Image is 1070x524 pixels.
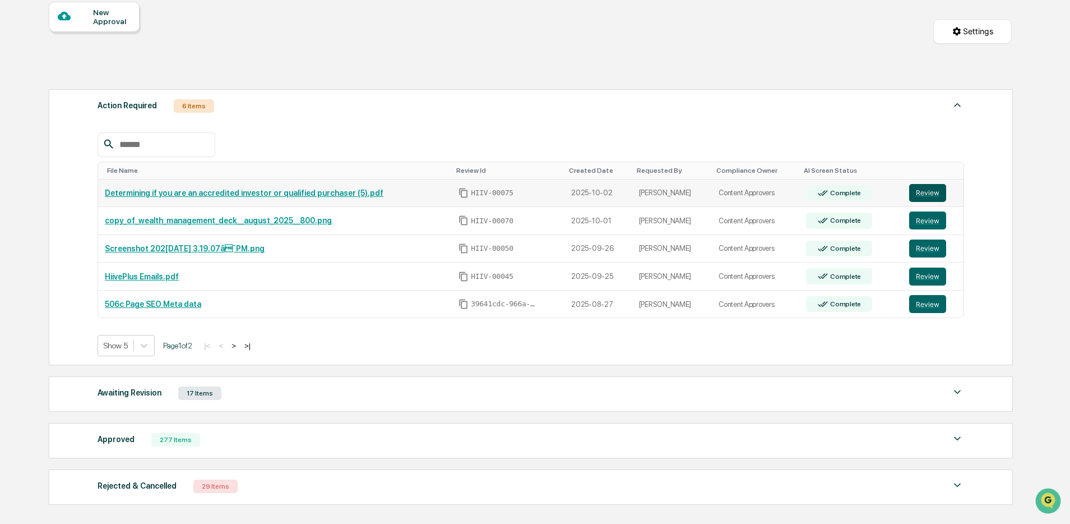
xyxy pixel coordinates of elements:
[1034,487,1064,517] iframe: Open customer support
[228,341,239,351] button: >
[911,167,959,174] div: Toggle SortBy
[712,180,799,208] td: Content Approvers
[804,167,898,174] div: Toggle SortBy
[178,387,221,400] div: 17 Items
[564,180,632,208] td: 2025-10-02
[632,235,712,263] td: [PERSON_NAME]
[564,235,632,263] td: 2025-09-26
[828,245,861,252] div: Complete
[215,341,226,351] button: <
[81,143,90,151] div: 🗄️
[191,89,204,103] button: Start new chat
[637,167,707,174] div: Toggle SortBy
[77,137,143,157] a: 🗄️Attestations
[38,97,142,106] div: We're available if you need us!
[105,189,383,197] a: Determining if you are an accredited investor or qualified purchaser (5).pdf
[98,479,177,493] div: Rejected & Cancelled
[22,163,71,174] span: Data Lookup
[909,295,946,313] button: Review
[951,479,964,492] img: caret
[716,167,795,174] div: Toggle SortBy
[471,217,513,226] span: HIIV-00070
[98,98,157,113] div: Action Required
[909,184,957,202] a: Review
[569,167,627,174] div: Toggle SortBy
[7,137,77,157] a: 🖐️Preclearance
[458,215,469,226] span: Copy Id
[458,243,469,254] span: Copy Id
[909,268,957,286] a: Review
[11,143,20,151] div: 🖐️
[11,164,20,173] div: 🔎
[712,291,799,318] td: Content Approvers
[105,216,332,225] a: copy_of_wealth_management_deck__august_2025__800.png
[112,190,136,199] span: Pylon
[564,207,632,235] td: 2025-10-01
[712,263,799,291] td: Content Approvers
[909,184,946,202] button: Review
[193,480,238,493] div: 29 Items
[163,341,192,350] span: Page 1 of 2
[93,8,131,26] div: New Approval
[712,207,799,235] td: Content Approvers
[105,300,201,309] a: 506c Page SEO Meta data
[909,212,946,229] button: Review
[107,167,447,174] div: Toggle SortBy
[458,299,469,309] span: Copy Id
[98,385,161,400] div: Awaiting Revision
[712,235,799,263] td: Content Approvers
[456,167,560,174] div: Toggle SortBy
[951,98,964,112] img: caret
[174,99,214,113] div: 6 Items
[22,141,72,153] span: Preclearance
[564,291,632,318] td: 2025-08-27
[11,86,31,106] img: 1746055101610-c473b297-6a78-478c-a979-82029cc54cd1
[909,240,957,258] a: Review
[564,263,632,291] td: 2025-09-25
[98,432,135,447] div: Approved
[105,272,179,281] a: HiivePlus Emails.pdf
[632,180,712,208] td: [PERSON_NAME]
[632,207,712,235] td: [PERSON_NAME]
[201,341,214,351] button: |<
[632,263,712,291] td: [PERSON_NAME]
[151,433,200,447] div: 277 Items
[105,244,265,253] a: Screenshot 202[DATE] 3.19.07â¯PM.png
[38,86,184,97] div: Start new chat
[458,188,469,198] span: Copy Id
[909,240,946,258] button: Review
[828,189,861,197] div: Complete
[951,432,964,445] img: caret
[828,217,861,224] div: Complete
[471,189,513,197] span: HIIV-00075
[11,24,204,42] p: How can we help?
[909,212,957,229] a: Review
[909,295,957,313] a: Review
[92,141,139,153] span: Attestations
[7,158,75,178] a: 🔎Data Lookup
[933,19,1012,44] button: Settings
[471,272,513,281] span: HIIV-00045
[828,300,861,308] div: Complete
[471,244,513,253] span: HIIV-00050
[458,272,469,282] span: Copy Id
[909,268,946,286] button: Review
[951,385,964,399] img: caret
[471,300,538,309] span: 39641cdc-966a-4e65-879f-2a6a777944d8
[241,341,254,351] button: >|
[632,291,712,318] td: [PERSON_NAME]
[828,273,861,281] div: Complete
[79,190,136,199] a: Powered byPylon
